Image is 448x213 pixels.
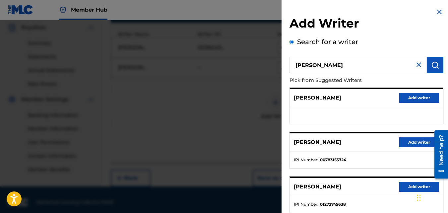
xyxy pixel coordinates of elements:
button: Add writer [399,137,439,147]
img: Search Works [431,61,439,69]
h2: Add Writer [289,16,443,33]
iframe: Resource Center [429,127,448,181]
strong: 01272745638 [320,201,346,207]
img: MLC Logo [8,5,33,15]
button: Add writer [399,93,439,103]
p: Pick from Suggested Writers [289,73,406,88]
iframe: Chat Widget [415,181,448,213]
strong: 00783153724 [320,157,346,163]
span: IPI Number : [294,201,318,207]
label: Search for a writer [297,38,358,46]
div: Drag [417,188,421,208]
img: Top Rightsholder [59,6,67,14]
input: Search writer's name or IPI Number [289,57,427,73]
span: Member Hub [71,6,107,14]
p: [PERSON_NAME] [294,183,341,191]
p: [PERSON_NAME] [294,94,341,102]
span: IPI Number : [294,157,318,163]
p: [PERSON_NAME] [294,138,341,146]
button: Add writer [399,182,439,192]
img: close [415,61,423,69]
